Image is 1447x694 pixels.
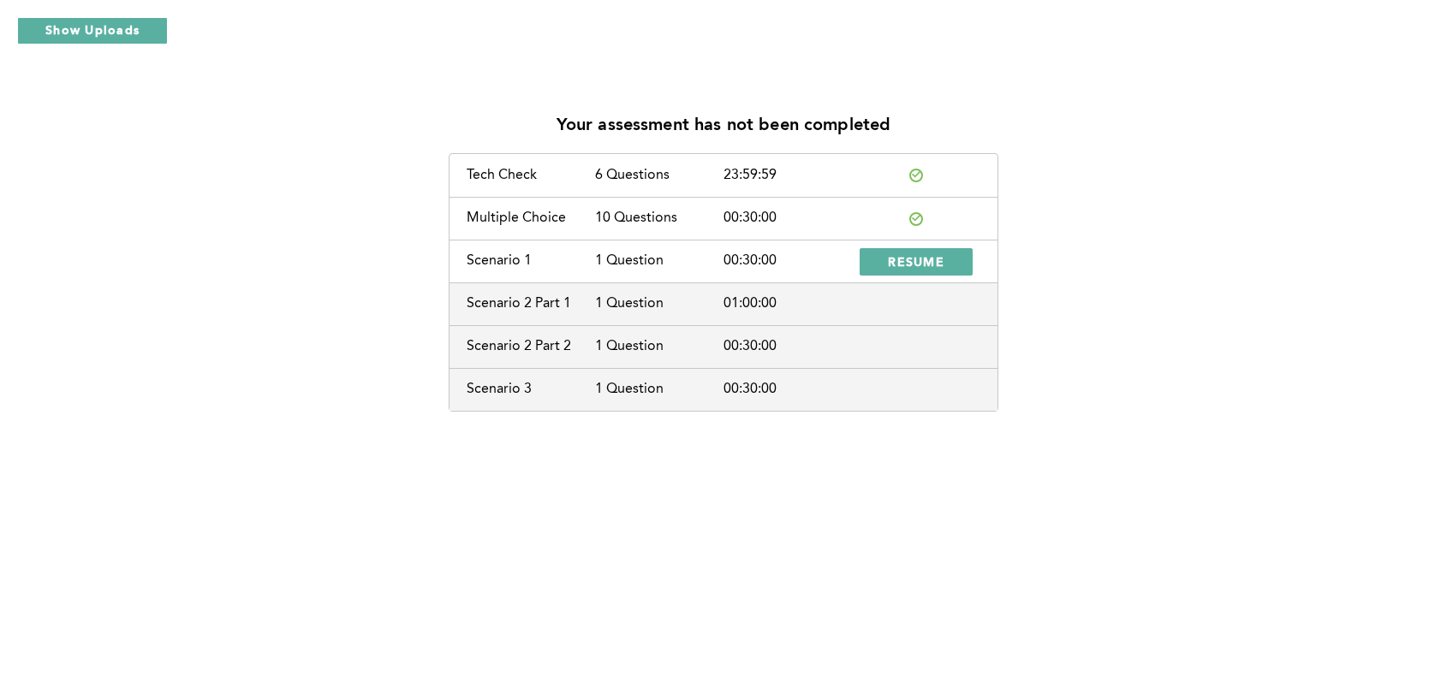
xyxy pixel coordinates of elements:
div: 1 Question [595,253,723,269]
div: Scenario 2 Part 2 [467,339,595,354]
button: RESUME [860,248,973,276]
div: Scenario 1 [467,253,595,269]
div: 10 Questions [595,211,723,226]
div: Tech Check [467,168,595,183]
div: 00:30:00 [723,339,852,354]
div: 00:30:00 [723,253,852,269]
div: 1 Question [595,339,723,354]
div: 1 Question [595,296,723,311]
p: Your assessment has not been completed [557,116,891,136]
div: 00:30:00 [723,382,852,397]
div: 00:30:00 [723,211,852,226]
div: Scenario 3 [467,382,595,397]
button: Show Uploads [17,17,168,44]
span: RESUME [888,253,944,270]
div: 01:00:00 [723,296,852,311]
div: Multiple Choice [467,211,595,226]
div: 1 Question [595,382,723,397]
div: Scenario 2 Part 1 [467,296,595,311]
div: 6 Questions [595,168,723,183]
div: 23:59:59 [723,168,852,183]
